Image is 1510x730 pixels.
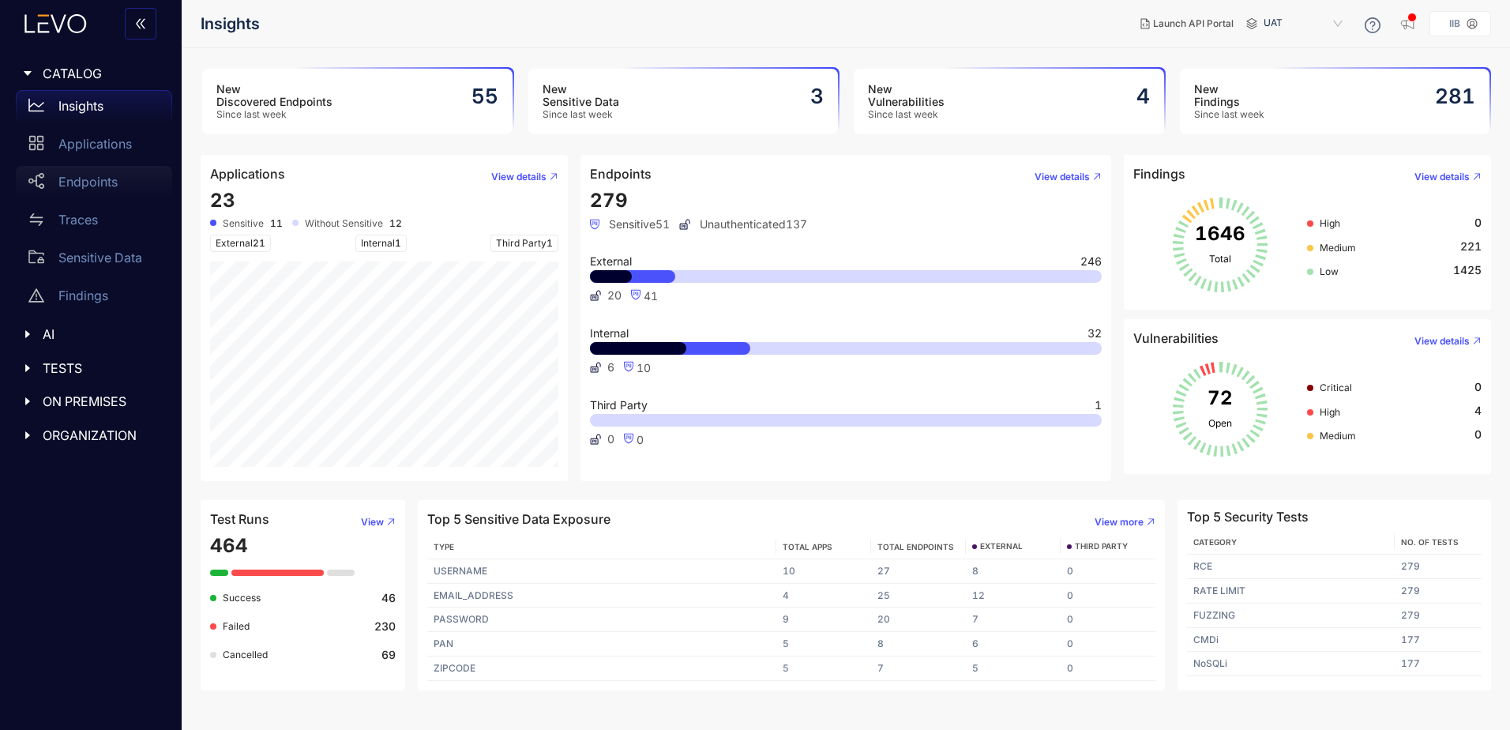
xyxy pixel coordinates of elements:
span: caret-right [22,396,33,407]
span: Success [223,592,261,604]
td: 7 [871,657,966,681]
button: View details [1402,164,1482,190]
h2: 281 [1435,85,1475,108]
h4: Top 5 Sensitive Data Exposure [427,512,610,526]
td: 10 [776,559,871,584]
button: View [348,510,396,535]
span: AI [43,327,160,341]
b: 69 [381,649,396,661]
h4: Test Runs [210,512,269,526]
td: 25 [871,584,966,608]
td: 6 [966,632,1061,657]
td: 8 [966,559,1061,584]
span: 1425 [1453,264,1482,277]
span: Launch API Portal [1153,18,1234,29]
span: Insights [201,15,260,33]
button: View details [1402,329,1482,354]
td: 12 [966,584,1061,608]
span: caret-right [22,363,33,374]
span: Internal [355,235,407,252]
div: ON PREMISES [9,385,172,418]
span: CATALOG [43,66,160,81]
p: Applications [58,137,132,151]
span: Critical [1320,382,1352,393]
span: TOTAL APPS [783,542,832,551]
h2: 3 [810,85,824,108]
span: 10 [637,361,651,374]
span: View details [1414,171,1470,182]
h2: 4 [1136,85,1150,108]
td: 177 [1395,652,1482,676]
span: TYPE [434,542,454,551]
a: Sensitive Data [16,242,172,280]
td: FUZZING [1187,604,1395,628]
td: EMAIL_ADDRESS [427,584,777,608]
td: 279 [1395,604,1482,628]
span: Third Party [490,235,558,252]
span: 32 [1087,328,1102,339]
a: Endpoints [16,166,172,204]
td: 0 [1061,559,1155,584]
span: 0 [1474,216,1482,229]
h3: New Vulnerabilities [868,83,945,108]
span: 20 [607,289,622,302]
h4: Endpoints [590,167,652,181]
button: double-left [125,8,156,40]
div: AI [9,318,172,351]
td: RCE [1187,555,1395,579]
td: 177 [1395,628,1482,653]
span: High [1320,406,1340,418]
span: Sensitive 51 [590,218,670,231]
span: Failed [223,620,250,632]
span: High [1320,217,1340,229]
b: 230 [374,620,396,633]
span: Medium [1320,430,1356,442]
button: Launch API Portal [1128,11,1246,36]
span: 23 [210,189,235,212]
p: Traces [58,213,98,227]
td: 27 [871,559,966,584]
td: 4 [776,584,871,608]
span: EXTERNAL [980,542,1023,551]
b: 11 [270,218,283,229]
td: RATE LIMIT [1187,579,1395,604]
a: Insights [16,90,172,128]
td: 7 [966,608,1061,632]
span: View details [491,171,547,182]
td: 0 [1061,657,1155,681]
button: View details [1022,164,1102,190]
span: 1 [547,237,553,249]
b: 46 [381,592,396,604]
a: Traces [16,204,172,242]
h3: New Discovered Endpoints [216,83,332,108]
p: IIB [1449,18,1460,29]
div: TESTS [9,352,172,385]
span: Cancelled [223,649,268,660]
span: View more [1095,517,1144,528]
span: External [210,235,271,252]
span: THIRD PARTY [1075,542,1128,551]
span: Low [1320,265,1339,277]
span: ON PREMISES [43,394,160,408]
td: PASSWORD [427,608,777,632]
p: Insights [58,99,103,113]
span: Sensitive [223,218,264,229]
span: No. of Tests [1401,537,1459,547]
span: 1 [395,237,401,249]
span: 0 [607,433,614,446]
span: Category [1193,537,1237,547]
span: View details [1035,171,1090,182]
span: UAT [1264,11,1346,36]
td: 5 [776,657,871,681]
h4: Top 5 Security Tests [1187,510,1309,524]
span: warning [28,288,44,303]
div: ORGANIZATION [9,419,172,452]
td: ZIPCODE [427,657,777,681]
span: 279 [590,189,628,212]
b: 12 [389,218,402,229]
button: View details [479,164,558,190]
td: 9 [776,608,871,632]
span: 6 [607,361,614,374]
a: Findings [16,280,172,318]
span: Without Sensitive [305,218,383,229]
